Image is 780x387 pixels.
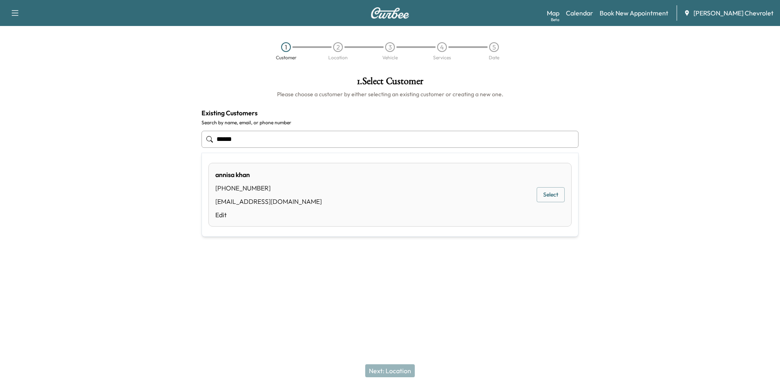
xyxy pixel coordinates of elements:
[201,90,578,98] h6: Please choose a customer by either selecting an existing customer or creating a new one.
[551,17,559,23] div: Beta
[215,183,322,193] div: [PHONE_NUMBER]
[566,8,593,18] a: Calendar
[433,55,451,60] div: Services
[489,55,499,60] div: Date
[489,42,499,52] div: 5
[328,55,348,60] div: Location
[276,55,297,60] div: Customer
[281,42,291,52] div: 1
[382,55,398,60] div: Vehicle
[547,8,559,18] a: MapBeta
[600,8,668,18] a: Book New Appointment
[333,42,343,52] div: 2
[385,42,395,52] div: 3
[201,108,578,118] h4: Existing Customers
[370,7,409,19] img: Curbee Logo
[215,170,322,179] div: annisa khan
[201,119,578,126] label: Search by name, email, or phone number
[537,187,565,202] button: Select
[693,8,773,18] span: [PERSON_NAME] Chevrolet
[437,42,447,52] div: 4
[215,210,322,220] a: Edit
[215,197,322,206] div: [EMAIL_ADDRESS][DOMAIN_NAME]
[201,76,578,90] h1: 1 . Select Customer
